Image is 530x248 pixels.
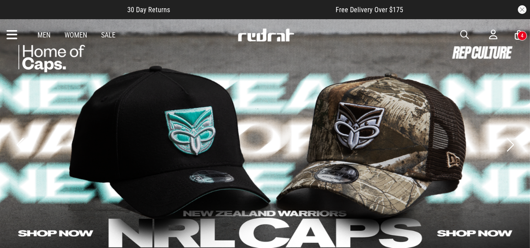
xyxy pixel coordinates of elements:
[127,6,170,14] span: 30 Day Returns
[336,6,403,14] span: Free Delivery Over $175
[237,28,295,41] img: Redrat logo
[515,31,523,40] a: 4
[65,31,87,39] a: Women
[101,31,116,39] a: Sale
[187,5,318,14] iframe: Customer reviews powered by Trustpilot
[521,33,523,39] div: 4
[37,31,51,39] a: Men
[14,135,26,154] button: Previous slide
[504,135,516,154] button: Next slide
